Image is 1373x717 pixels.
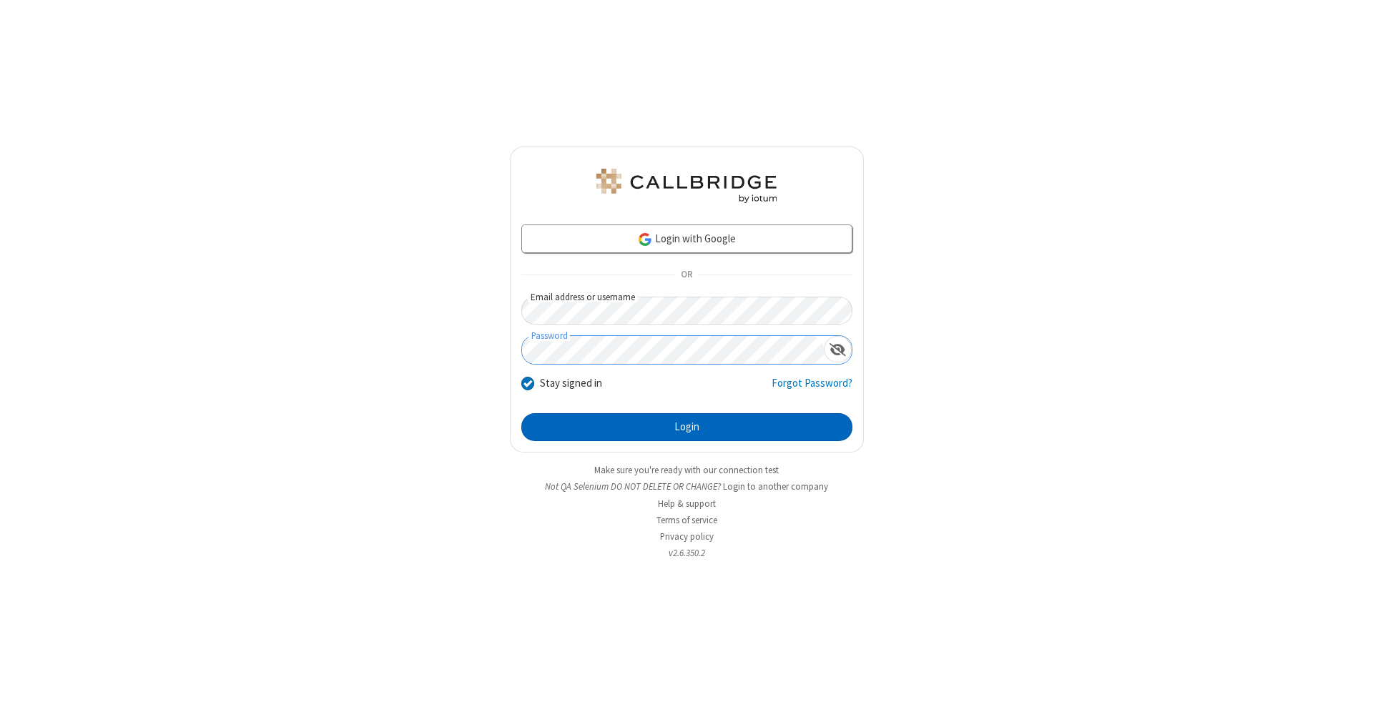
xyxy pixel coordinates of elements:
[656,514,717,526] a: Terms of service
[540,375,602,392] label: Stay signed in
[660,530,714,543] a: Privacy policy
[824,336,852,362] div: Show password
[637,232,653,247] img: google-icon.png
[723,480,828,493] button: Login to another company
[594,464,779,476] a: Make sure you're ready with our connection test
[522,336,824,364] input: Password
[521,413,852,442] button: Login
[594,169,779,203] img: QA Selenium DO NOT DELETE OR CHANGE
[521,224,852,253] a: Login with Google
[510,480,864,493] li: Not QA Selenium DO NOT DELETE OR CHANGE?
[658,498,716,510] a: Help & support
[675,265,698,285] span: OR
[510,546,864,560] li: v2.6.350.2
[772,375,852,402] a: Forgot Password?
[521,297,852,325] input: Email address or username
